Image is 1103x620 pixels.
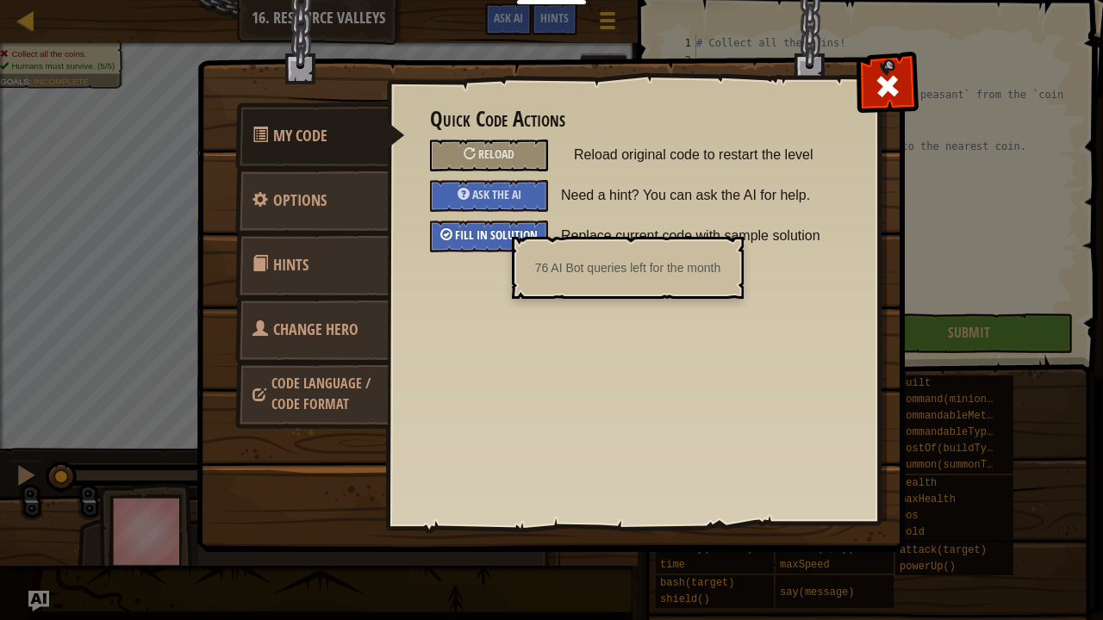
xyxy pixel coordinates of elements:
span: Reload [478,146,514,162]
span: Quick Code Actions [273,125,327,146]
span: Need a hint? You can ask the AI for help. [561,180,849,211]
span: Replace current code with sample solution [561,220,849,251]
span: Configure settings [273,189,327,211]
div: Reload original code to restart the level [430,139,548,171]
span: Ask the AI [472,186,521,202]
span: Hints [273,254,308,276]
span: Fill in solution [455,226,538,243]
div: 76 AI Bot queries left for the month [523,251,733,284]
div: Ask the AI [430,180,548,212]
div: Fill in solution [430,220,548,252]
h3: Quick Code Actions [430,108,836,131]
span: Choose hero, language [273,319,358,340]
a: My Code [235,102,405,170]
a: Options [235,167,389,234]
span: Reload original code to restart the level [574,139,836,170]
span: Choose hero, language [271,374,371,413]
